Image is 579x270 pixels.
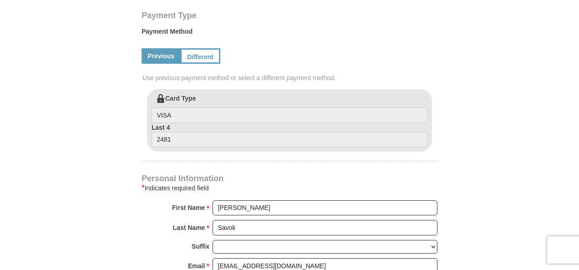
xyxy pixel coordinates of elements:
label: Last 4 [152,123,427,148]
strong: First Name [172,201,205,214]
label: Payment Method [142,27,437,41]
label: Card Type [152,94,427,123]
h4: Payment Type [142,12,437,19]
input: Last 4 [152,132,427,148]
strong: Last Name [173,221,205,234]
div: Indicates required field [142,183,437,194]
span: Use previous payment method or select a different payment method. [142,73,438,82]
strong: Suffix [192,240,209,253]
input: Card Type [152,107,427,123]
a: Previous [142,48,180,64]
h4: Personal Information [142,175,437,182]
a: Different [180,48,220,64]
